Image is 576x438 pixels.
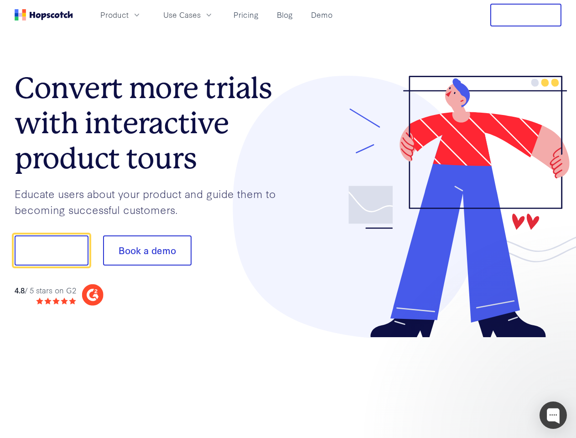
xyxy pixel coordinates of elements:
button: Free Trial [490,4,561,26]
p: Educate users about your product and guide them to becoming successful customers. [15,186,288,217]
button: Product [95,7,147,22]
h1: Convert more trials with interactive product tours [15,71,288,176]
a: Home [15,9,73,21]
div: / 5 stars on G2 [15,285,76,296]
a: Demo [307,7,336,22]
a: Pricing [230,7,262,22]
button: Book a demo [103,235,192,266]
button: Use Cases [158,7,219,22]
strong: 4.8 [15,285,25,295]
span: Use Cases [163,9,201,21]
button: Show me! [15,235,88,266]
span: Product [100,9,129,21]
a: Blog [273,7,296,22]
